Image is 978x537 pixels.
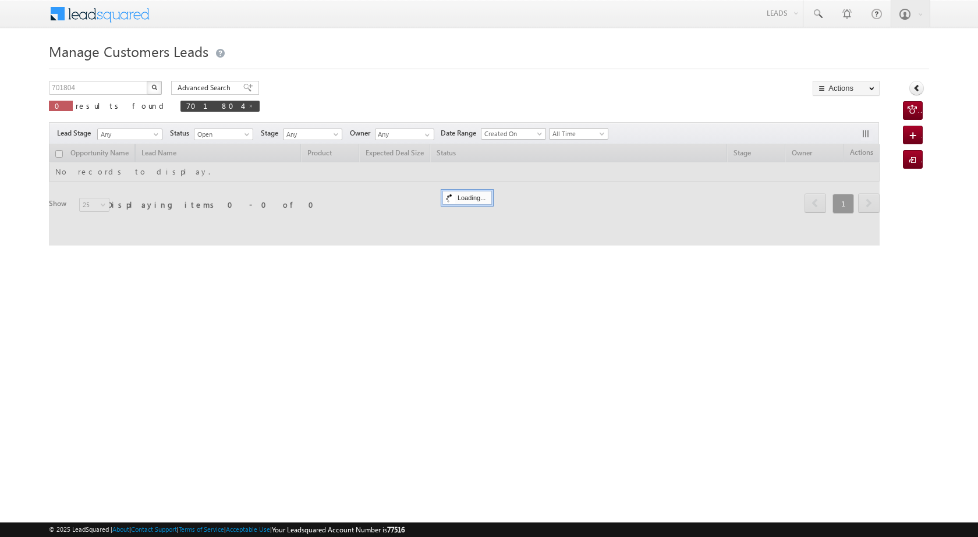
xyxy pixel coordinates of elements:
[442,191,492,205] div: Loading...
[131,525,177,533] a: Contact Support
[170,128,194,138] span: Status
[112,525,129,533] a: About
[481,129,542,139] span: Created On
[55,101,67,111] span: 0
[194,129,250,140] span: Open
[178,83,234,93] span: Advanced Search
[194,129,253,140] a: Open
[375,129,434,140] input: Type to Search
[179,525,224,533] a: Terms of Service
[550,129,605,139] span: All Time
[272,525,405,534] span: Your Leadsquared Account Number is
[261,128,283,138] span: Stage
[481,128,546,140] a: Created On
[419,129,433,141] a: Show All Items
[98,129,158,140] span: Any
[49,42,208,61] span: Manage Customers Leads
[186,101,242,111] span: 701804
[283,129,342,140] a: Any
[57,128,95,138] span: Lead Stage
[813,81,880,95] button: Actions
[76,101,168,111] span: results found
[97,129,162,140] a: Any
[226,525,270,533] a: Acceptable Use
[387,525,405,534] span: 77516
[441,128,481,138] span: Date Range
[549,128,608,140] a: All Time
[151,84,157,90] img: Search
[350,128,375,138] span: Owner
[284,129,339,140] span: Any
[49,524,405,535] span: © 2025 LeadSquared | | | | |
